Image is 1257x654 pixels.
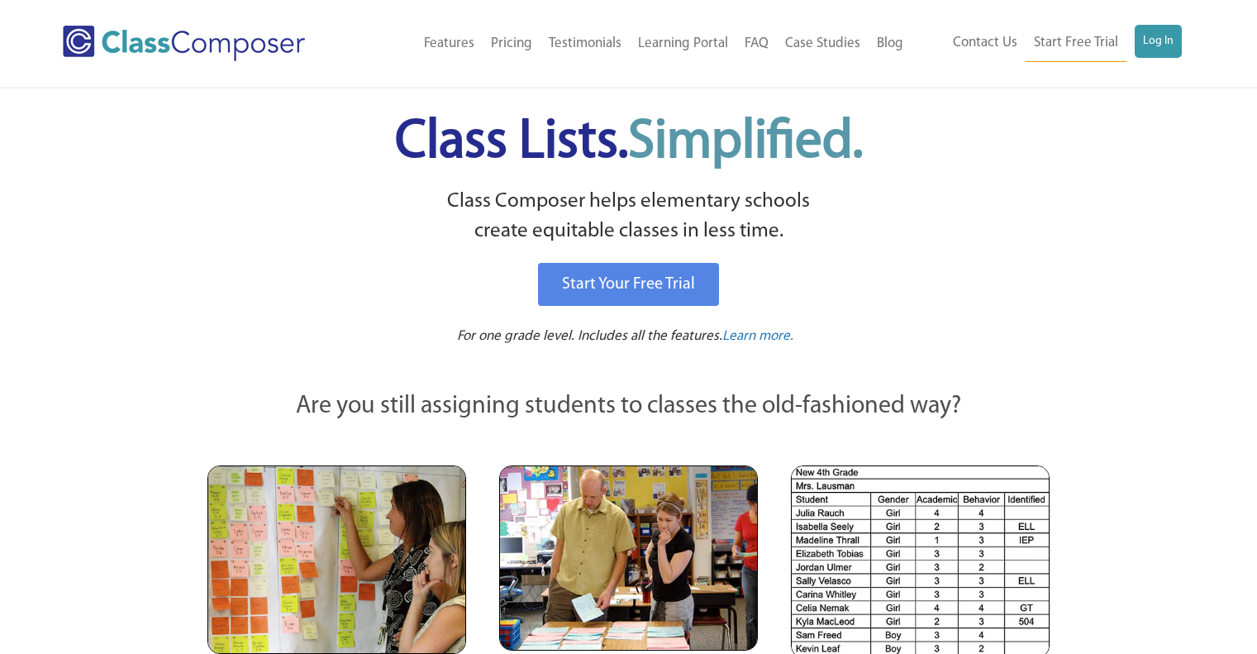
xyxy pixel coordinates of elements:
a: Start Your Free Trial [538,263,719,306]
span: For one grade level. Includes all the features. [457,329,722,343]
a: Testimonials [540,26,630,62]
span: Simplified. [628,116,863,169]
nav: Header Menu [358,26,911,62]
img: Blue and Pink Paper Cards [499,465,758,650]
a: FAQ [736,26,777,62]
a: Learning Portal [630,26,736,62]
a: Log In [1135,25,1182,58]
a: Features [416,26,483,62]
a: Contact Us [945,25,1026,61]
nav: Header Menu [912,25,1182,62]
span: Class Lists. [395,116,863,169]
img: Teachers Looking at Sticky Notes [207,465,466,654]
span: Start Your Free Trial [562,276,695,293]
a: Blog [869,26,912,62]
p: Class Composer helps elementary schools create equitable classes in less time. [205,187,1053,247]
a: Case Studies [777,26,869,62]
span: Learn more. [722,329,793,343]
a: Start Free Trial [1026,25,1126,62]
a: Learn more. [722,327,793,347]
img: Class Composer [63,26,305,61]
a: Pricing [483,26,540,62]
p: Are you still assigning students to classes the old-fashioned way? [207,389,1050,425]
